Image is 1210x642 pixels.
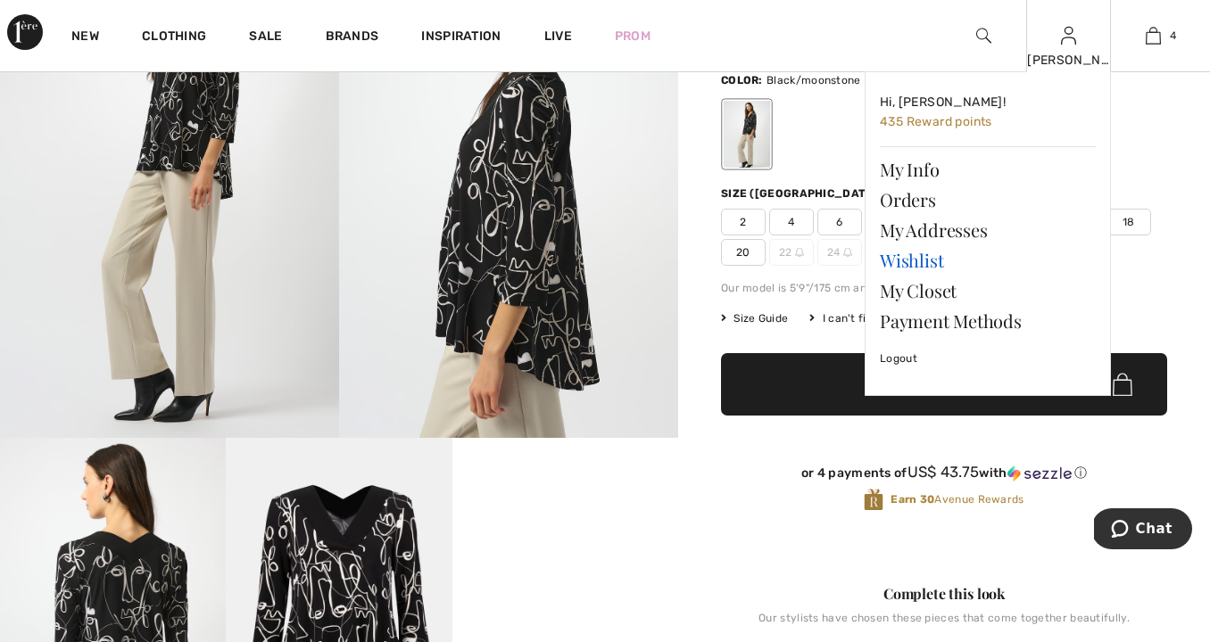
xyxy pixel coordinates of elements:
[880,86,1096,139] a: Hi, [PERSON_NAME]! 435 Reward points
[1146,25,1161,46] img: My Bag
[421,29,501,47] span: Inspiration
[880,185,1096,215] a: Orders
[721,353,1167,416] button: Add to Bag
[880,154,1096,185] a: My Info
[891,491,1024,507] span: Avenue Rewards
[1061,25,1076,46] img: My Info
[1027,51,1110,70] div: [PERSON_NAME]
[1106,209,1151,235] span: 18
[1113,373,1132,396] img: Bag.svg
[1112,25,1195,46] a: 4
[249,29,282,47] a: Sale
[880,245,1096,276] a: Wishlist
[880,336,1096,381] a: Logout
[1061,27,1076,44] a: Sign In
[721,185,1019,202] div: Size ([GEOGRAPHIC_DATA]/[GEOGRAPHIC_DATA]):
[721,280,1167,296] div: Our model is 5'9"/175 cm and wears a size 6.
[817,209,862,235] span: 6
[142,29,206,47] a: Clothing
[1007,465,1072,481] img: Sezzle
[880,114,992,129] span: 435 Reward points
[721,464,1167,481] div: or 4 payments of with
[809,310,922,326] div: I can't find my size
[976,25,991,46] img: search the website
[452,438,678,551] video: Your browser does not support the video tag.
[615,27,651,45] a: Prom
[767,74,861,86] span: Black/moonstone
[721,310,788,326] span: Size Guide
[880,215,1096,245] a: My Addresses
[864,488,883,512] img: Avenue Rewards
[326,29,379,47] a: Brands
[721,239,766,266] span: 20
[907,463,980,481] span: US$ 43.75
[817,239,862,266] span: 24
[721,464,1167,488] div: or 4 payments ofUS$ 43.75withSezzle Click to learn more about Sezzle
[721,209,766,235] span: 2
[721,74,763,86] span: Color:
[71,29,99,47] a: New
[769,209,814,235] span: 4
[721,583,1167,605] div: Complete this look
[1094,508,1192,553] iframe: Opens a widget where you can chat to one of our agents
[769,239,814,266] span: 22
[880,276,1096,306] a: My Closet
[7,14,43,50] img: 1ère Avenue
[724,101,770,168] div: Black/moonstone
[721,612,1167,638] div: Our stylists have chosen these pieces that come together beautifully.
[1170,28,1176,44] span: 4
[880,306,1096,336] a: Payment Methods
[880,95,1006,110] span: Hi, [PERSON_NAME]!
[544,27,572,45] a: Live
[795,248,804,257] img: ring-m.svg
[891,493,934,506] strong: Earn 30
